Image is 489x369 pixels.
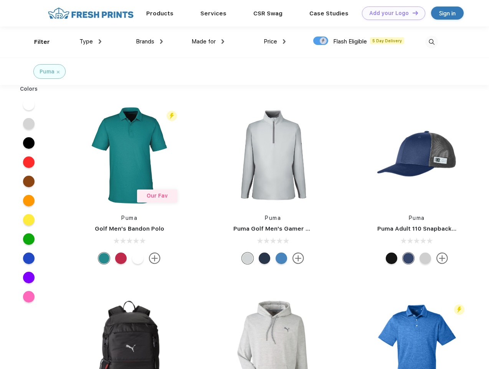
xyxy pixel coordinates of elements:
[57,71,59,73] img: filter_cancel.svg
[221,39,224,44] img: dropdown.png
[276,253,287,264] div: Bright Cobalt
[115,253,127,264] div: Ski Patrol
[425,36,438,48] img: desktop_search.svg
[14,85,44,93] div: Colors
[264,38,277,45] span: Price
[439,9,456,18] div: Sign in
[149,253,160,264] img: more.svg
[431,7,464,20] a: Sign in
[98,253,110,264] div: Green Lagoon
[147,193,168,199] span: Our Fav
[292,253,304,264] img: more.svg
[34,38,50,47] div: Filter
[403,253,414,264] div: Peacoat with Qut Shd
[160,39,163,44] img: dropdown.png
[333,38,367,45] span: Flash Eligible
[121,215,137,221] a: Puma
[233,225,355,232] a: Puma Golf Men's Gamer Golf Quarter-Zip
[200,10,226,17] a: Services
[253,10,282,17] a: CSR Swag
[46,7,136,20] img: fo%20logo%202.webp
[99,39,101,44] img: dropdown.png
[79,38,93,45] span: Type
[136,38,154,45] span: Brands
[369,10,409,17] div: Add your Logo
[370,37,404,44] span: 5 Day Delivery
[265,215,281,221] a: Puma
[366,104,468,206] img: func=resize&h=266
[386,253,397,264] div: Pma Blk with Pma Blk
[146,10,173,17] a: Products
[413,11,418,15] img: DT
[222,104,324,206] img: func=resize&h=266
[78,104,180,206] img: func=resize&h=266
[409,215,425,221] a: Puma
[420,253,431,264] div: Quarry Brt Whit
[192,38,216,45] span: Made for
[242,253,253,264] div: High Rise
[40,68,55,76] div: Puma
[454,304,464,315] img: flash_active_toggle.svg
[95,225,164,232] a: Golf Men's Bandon Polo
[132,253,144,264] div: Bright White
[436,253,448,264] img: more.svg
[259,253,270,264] div: Navy Blazer
[167,111,177,121] img: flash_active_toggle.svg
[283,39,286,44] img: dropdown.png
